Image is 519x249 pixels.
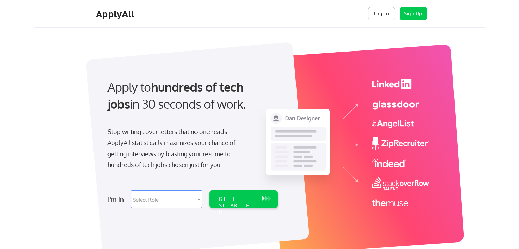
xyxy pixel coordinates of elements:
[108,194,127,205] div: I'm in
[107,79,246,112] strong: hundreds of tech jobs
[400,7,427,20] button: Sign Up
[107,126,248,171] div: Stop writing cover letters that no one reads. ApplyAll statistically maximizes your chance of get...
[368,7,395,20] button: Log In
[96,8,136,20] div: ApplyAll
[107,78,275,113] div: Apply to in 30 seconds of work.
[219,196,255,216] div: GET STARTED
